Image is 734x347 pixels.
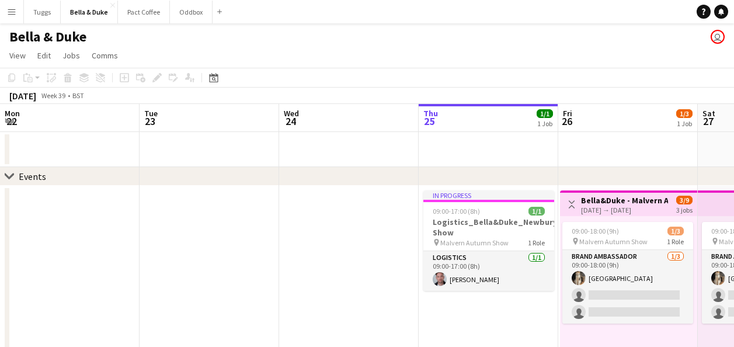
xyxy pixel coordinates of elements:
[581,206,668,214] div: [DATE] → [DATE]
[61,1,118,23] button: Bella & Duke
[9,90,36,102] div: [DATE]
[581,195,668,206] h3: Bella&Duke - Malvern Autumn Show
[118,1,170,23] button: Pact Coffee
[284,108,299,119] span: Wed
[676,196,693,204] span: 3/9
[87,48,123,63] a: Comms
[58,48,85,63] a: Jobs
[676,204,693,214] div: 3 jobs
[440,238,509,247] span: Malvern Autumn Show
[579,237,648,246] span: Malvern Autumn Show
[423,190,554,200] div: In progress
[528,238,545,247] span: 1 Role
[561,114,572,128] span: 26
[62,50,80,61] span: Jobs
[563,108,572,119] span: Fri
[701,114,715,128] span: 27
[24,1,61,23] button: Tuggs
[422,114,438,128] span: 25
[37,50,51,61] span: Edit
[282,114,299,128] span: 24
[72,91,84,100] div: BST
[528,207,545,216] span: 1/1
[423,217,554,238] h3: Logistics_Bella&Duke_Newbury Show
[537,109,553,118] span: 1/1
[667,227,684,235] span: 1/3
[537,119,552,128] div: 1 Job
[39,91,68,100] span: Week 39
[676,109,693,118] span: 1/3
[9,28,86,46] h1: Bella & Duke
[5,108,20,119] span: Mon
[33,48,55,63] a: Edit
[667,237,684,246] span: 1 Role
[711,30,725,44] app-user-avatar: Chubby Bear
[702,108,715,119] span: Sat
[9,50,26,61] span: View
[3,114,20,128] span: 22
[572,227,619,235] span: 09:00-18:00 (9h)
[677,119,692,128] div: 1 Job
[142,114,158,128] span: 23
[144,108,158,119] span: Tue
[562,250,693,324] app-card-role: Brand Ambassador1/309:00-18:00 (9h)[GEOGRAPHIC_DATA]
[433,207,480,216] span: 09:00-17:00 (8h)
[170,1,213,23] button: Oddbox
[423,108,438,119] span: Thu
[562,222,693,324] app-job-card: 09:00-18:00 (9h)1/3 Malvern Autumn Show1 RoleBrand Ambassador1/309:00-18:00 (9h)[GEOGRAPHIC_DATA]
[423,251,554,291] app-card-role: Logistics1/109:00-17:00 (8h)[PERSON_NAME]
[5,48,30,63] a: View
[92,50,118,61] span: Comms
[423,190,554,291] app-job-card: In progress09:00-17:00 (8h)1/1Logistics_Bella&Duke_Newbury Show Malvern Autumn Show1 RoleLogistic...
[19,171,46,182] div: Events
